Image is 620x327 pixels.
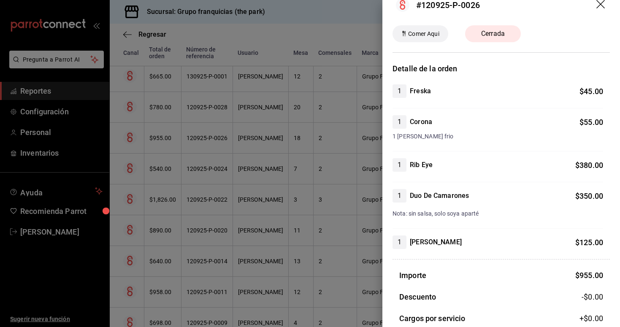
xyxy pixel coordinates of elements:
[393,191,406,201] span: 1
[393,117,406,127] span: 1
[393,86,406,96] span: 1
[393,63,610,74] h3: Detalle de la orden
[410,237,462,247] h4: [PERSON_NAME]
[393,210,479,217] span: Nota: sin salsa, solo soya aparté
[410,86,431,96] h4: Freska
[575,271,603,280] span: $ 955.00
[405,30,442,38] span: Comer Aqui
[579,118,603,127] span: $ 55.00
[575,192,603,200] span: $ 350.00
[410,191,469,201] h4: Duo De Camarones
[393,160,406,170] span: 1
[393,132,603,141] span: 1 [PERSON_NAME] frio
[579,313,603,324] span: +$ 0.00
[399,270,426,281] h3: Importe
[476,29,510,39] span: Cerrada
[575,238,603,247] span: $ 125.00
[582,291,603,303] span: -$0.00
[399,291,436,303] h3: Descuento
[410,117,432,127] h4: Corona
[575,161,603,170] span: $ 380.00
[579,87,603,96] span: $ 45.00
[399,313,466,324] h3: Cargos por servicio
[410,160,433,170] h4: Rib Eye
[393,237,406,247] span: 1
